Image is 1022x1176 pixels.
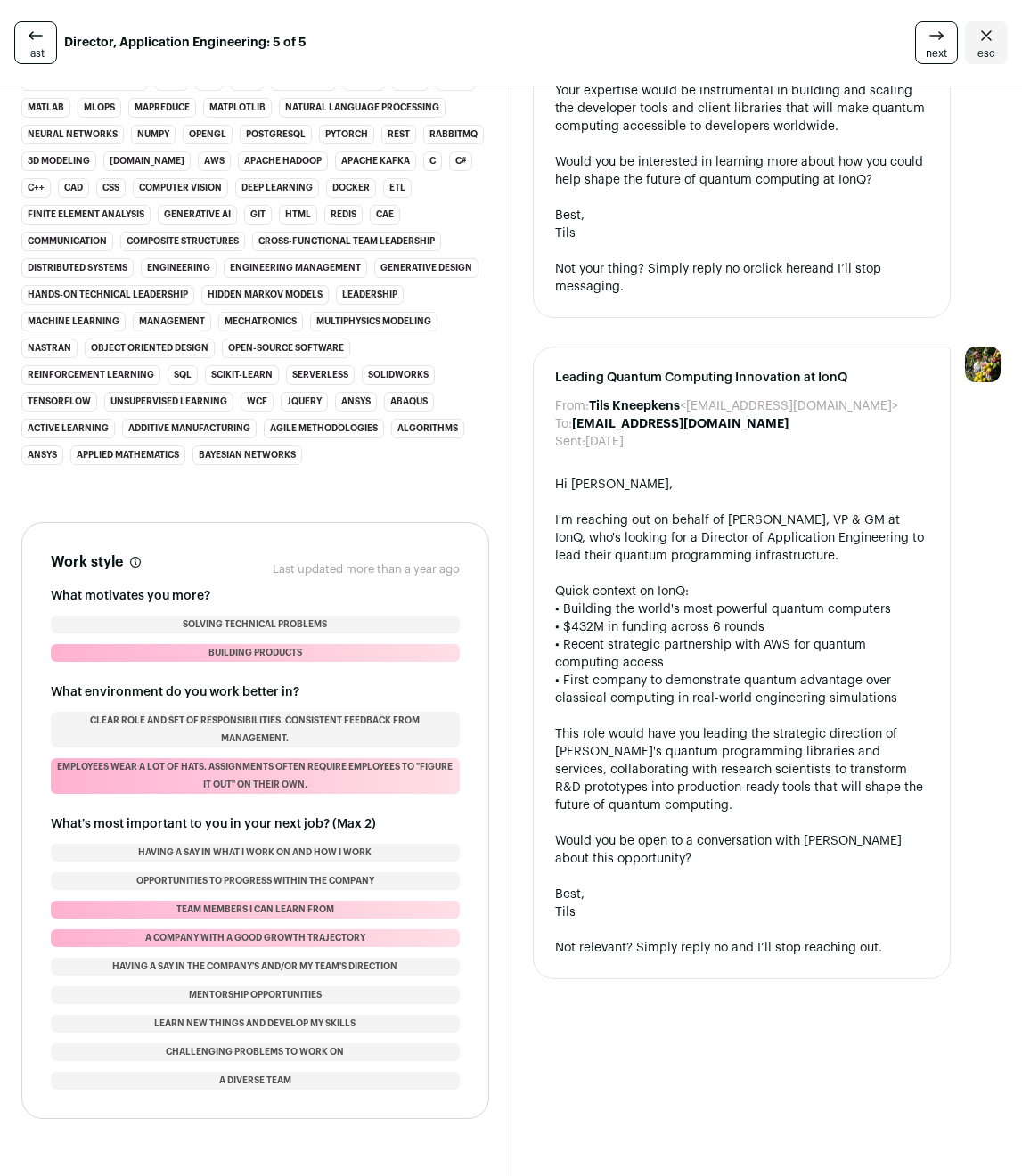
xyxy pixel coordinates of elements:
[449,151,472,171] li: C#
[51,986,460,1004] li: Mentorship opportunities
[589,400,680,412] b: Tils Kneepkens
[96,178,126,198] li: CSS
[192,445,302,465] li: Bayesian Networks
[78,98,121,118] li: MLOps
[203,98,272,118] li: Matplotlib
[21,365,160,385] li: Reinforcement Learning
[281,392,328,412] li: jQuery
[240,125,312,144] li: PostgreSQL
[131,125,176,144] li: NumPy
[21,392,97,412] li: TensorFlow
[21,312,126,331] li: Machine Learning
[273,562,460,576] p: Last updated more than a year ago
[104,392,233,412] li: Unsupervised Learning
[555,415,572,433] dt: To:
[423,151,442,171] li: C
[965,347,1001,382] img: 6689865-medium_jpg
[21,205,151,225] li: Finite Element Analysis
[381,125,416,144] li: REST
[21,419,115,438] li: Active Learning
[133,312,211,331] li: Management
[572,418,789,430] b: [EMAIL_ADDRESS][DOMAIN_NAME]
[370,205,400,225] li: CAE
[585,433,624,451] dd: [DATE]
[51,929,460,947] li: A company with a good growth trajectory
[218,312,303,331] li: Mechatronics
[14,21,57,64] a: last
[103,151,191,171] li: [DOMAIN_NAME]
[222,339,350,358] li: Open-Source Software
[391,419,464,438] li: Algorithms
[201,285,329,305] li: Hidden Markov Models
[326,178,376,198] li: Docker
[28,46,45,61] span: last
[755,263,812,275] a: click here
[51,872,460,890] li: Opportunities to progress within the company
[286,365,355,385] li: Serverless
[183,125,233,144] li: OpenGL
[279,98,446,118] li: Natural Language Processing
[241,392,274,412] li: WCF
[383,178,412,198] li: ETL
[423,125,484,144] li: RabbitMQ
[51,1043,460,1061] li: Challenging problems to work on
[335,392,377,412] li: ANSYS
[965,21,1008,64] a: Close
[58,178,89,198] li: CAD
[589,397,898,415] dd: <[EMAIL_ADDRESS][DOMAIN_NAME]>
[51,587,460,605] h3: What motivates you more?
[64,34,307,52] strong: Director, Application Engineering: 5 of 5
[51,1072,460,1090] li: A diverse team
[235,178,319,198] li: Deep Learning
[244,205,272,225] li: Git
[51,758,460,794] li: Employees wear a lot of hats. Assignments often require employees to "figure it out" on their own.
[51,712,460,747] li: Clear role and set of responsibilities. Consistent feedback from management.
[21,258,134,278] li: Distributed Systems
[555,397,589,415] dt: From:
[238,151,328,171] li: Apache Hadoop
[324,205,363,225] li: Redis
[335,151,416,171] li: Apache Kafka
[555,476,929,957] div: Hi [PERSON_NAME], I'm reaching out on behalf of [PERSON_NAME], VP & GM at IonQ, who's looking for...
[70,445,185,465] li: Applied Mathematics
[310,312,437,331] li: Multiphysics Modeling
[51,958,460,976] li: Having a say in the company's and/or my team's direction
[51,815,460,833] h3: What's most important to you in your next job? (Max 2)
[141,258,217,278] li: Engineering
[915,21,958,64] a: next
[362,365,435,385] li: SolidWorks
[374,258,478,278] li: Generative Design
[21,178,51,198] li: C++
[168,365,198,385] li: SQL
[384,392,434,412] li: Abaqus
[21,232,113,251] li: Communication
[122,419,257,438] li: Additive Manufacturing
[926,46,947,61] span: next
[51,616,460,633] li: Solving technical problems
[158,205,237,225] li: Generative AI
[205,365,279,385] li: Scikit-Learn
[21,285,194,305] li: Hands-on Technical Leadership
[279,205,317,225] li: HTML
[128,98,196,118] li: MapReduce
[51,1015,460,1033] li: Learn new things and develop my skills
[133,178,228,198] li: Computer Vision
[51,683,460,701] h3: What environment do you work better in?
[51,644,460,662] li: Building products
[198,151,231,171] li: AWS
[21,151,96,171] li: 3D modeling
[977,46,995,61] span: esc
[51,551,123,573] h2: Work style
[336,285,404,305] li: Leadership
[51,901,460,919] li: Team members I can learn from
[21,339,78,358] li: Nastran
[252,232,441,251] li: Cross-functional Team Leadership
[319,125,374,144] li: PyTorch
[120,232,245,251] li: Composite Structures
[555,369,929,387] span: Leading Quantum Computing Innovation at IonQ
[21,445,63,465] li: Ansys
[555,433,585,451] dt: Sent:
[21,98,70,118] li: MATLAB
[21,125,124,144] li: Neural Networks
[51,844,460,862] li: Having a say in what I work on and how I work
